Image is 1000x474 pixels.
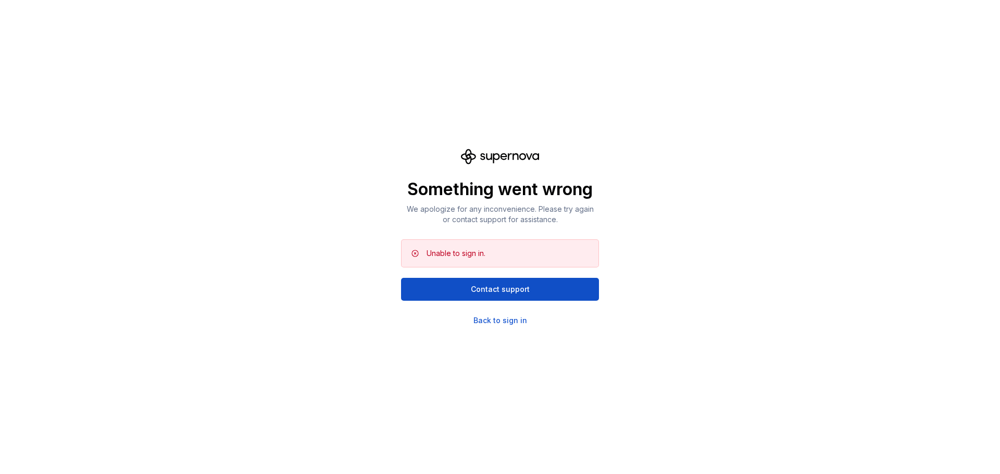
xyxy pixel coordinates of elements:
a: Back to sign in [473,315,527,326]
span: Contact support [471,284,530,294]
button: Contact support [401,278,599,301]
div: Unable to sign in. [427,248,485,259]
p: We apologize for any inconvenience. Please try again or contact support for assistance. [401,204,599,225]
p: Something went wrong [401,179,599,200]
